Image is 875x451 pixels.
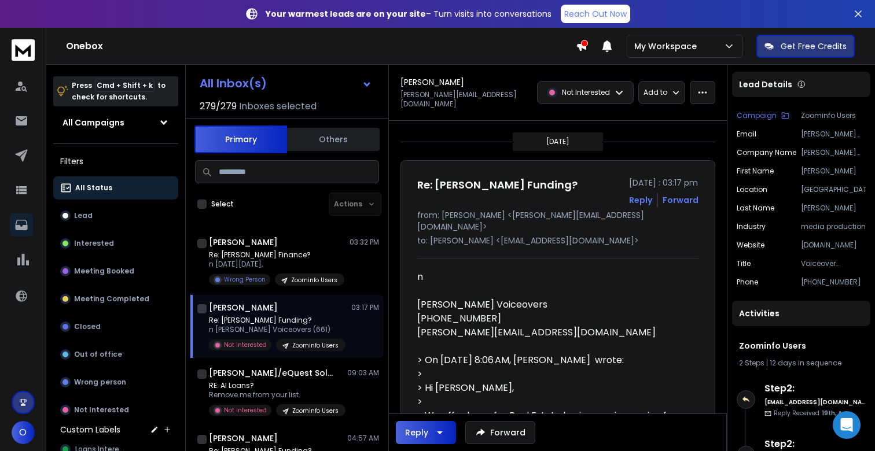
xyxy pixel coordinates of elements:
[200,99,237,113] span: 279 / 279
[774,409,850,417] p: Reply Received
[562,88,610,97] p: Not Interested
[347,434,379,443] p: 04:57 AM
[801,278,866,287] p: [PHONE_NUMBER]
[66,39,576,53] h1: Onebox
[209,250,344,260] p: Re: [PERSON_NAME] Finance?
[209,381,345,390] p: RE: Al Loans?
[546,137,569,146] p: [DATE]
[764,437,866,451] h6: Step 2 :
[53,153,178,169] h3: Filters
[74,239,114,248] p: Interested
[739,358,764,368] span: 2 Steps
[209,316,345,325] p: Re: [PERSON_NAME] Funding?
[72,80,166,103] p: Press to check for shortcuts.
[396,421,456,444] button: Reply
[833,411,861,439] div: Open Intercom Messenger
[74,405,129,415] p: Not Interested
[209,367,336,379] h1: [PERSON_NAME]/eQuest Solutions
[53,111,178,134] button: All Campaigns
[801,148,866,157] p: [PERSON_NAME] Voiceovers
[801,259,866,268] p: Voiceover Actress/Owner
[737,185,767,194] p: location
[95,79,155,92] span: Cmd + Shift + k
[732,301,870,326] div: Activities
[801,111,866,120] p: Zoominfo Users
[74,294,149,304] p: Meeting Completed
[465,421,535,444] button: Forward
[737,111,777,120] p: Campaign
[292,341,339,350] p: Zoominfo Users
[781,40,847,52] p: Get Free Credits
[209,260,344,269] p: n [DATE][DATE],
[209,302,278,313] h1: [PERSON_NAME]
[737,130,756,139] p: Email
[737,278,758,287] p: Phone
[801,130,866,139] p: [PERSON_NAME][EMAIL_ADDRESS][DOMAIN_NAME]
[74,378,126,387] p: Wrong person
[53,315,178,338] button: Closed
[770,358,841,368] span: 12 days in sequence
[739,358,863,368] div: |
[12,421,35,444] button: O
[209,325,345,334] p: n [PERSON_NAME] Voiceovers (661)
[62,117,124,128] h1: All Campaigns
[224,275,266,284] p: Wrong Person
[209,432,278,444] h1: [PERSON_NAME]
[400,90,530,109] p: [PERSON_NAME][EMAIL_ADDRESS][DOMAIN_NAME]
[801,241,866,250] p: [DOMAIN_NAME]
[53,232,178,255] button: Interested
[764,398,866,406] h6: [EMAIL_ADDRESS][DOMAIN_NAME]
[417,209,698,232] p: from: [PERSON_NAME] <[PERSON_NAME][EMAIL_ADDRESS][DOMAIN_NAME]>
[74,267,134,276] p: Meeting Booked
[739,79,792,90] p: Lead Details
[190,72,381,95] button: All Inbox(s)
[12,39,35,61] img: logo
[764,382,866,395] h6: Step 2 :
[209,236,278,248] h1: [PERSON_NAME]
[351,303,379,312] p: 03:17 PM
[291,276,337,284] p: Zoominfo Users
[644,88,667,97] p: Add to
[53,260,178,283] button: Meeting Booked
[801,222,866,231] p: media production
[75,183,112,193] p: All Status
[737,241,764,250] p: website
[74,322,101,331] p: Closed
[224,406,267,415] p: Not Interested
[822,409,850,417] span: 19th, Aug
[194,125,287,153] button: Primary
[737,167,774,176] p: First Name
[53,287,178,310] button: Meeting Completed
[347,368,379,378] p: 09:03 AM
[801,204,866,213] p: [PERSON_NAME]
[350,238,379,247] p: 03:32 PM
[739,340,863,352] h1: Zoominfo Users
[634,40,701,52] p: My Workspace
[53,398,178,422] button: Not Interested
[561,5,630,23] a: Reach Out Now
[224,341,267,349] p: Not Interested
[737,111,789,120] button: Campaign
[737,259,751,268] p: title
[417,235,698,246] p: to: [PERSON_NAME] <[EMAIL_ADDRESS][DOMAIN_NAME]>
[801,167,866,176] p: [PERSON_NAME]
[211,199,234,209] label: Select
[756,35,855,58] button: Get Free Credits
[417,177,578,193] h1: Re: [PERSON_NAME] Funding?
[53,176,178,199] button: All Status
[629,177,698,188] p: [DATE] : 03:17 pm
[564,8,627,20] p: Reach Out Now
[292,406,339,415] p: Zoominfo Users
[200,77,267,89] h1: All Inbox(s)
[60,424,120,435] h3: Custom Labels
[266,8,552,20] p: – Turn visits into conversations
[801,185,866,194] p: [GEOGRAPHIC_DATA]
[287,127,380,152] button: Others
[74,350,122,359] p: Out of office
[266,8,426,20] strong: Your warmest leads are on your site
[737,222,766,231] p: industry
[737,148,796,157] p: Company Name
[405,427,428,438] div: Reply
